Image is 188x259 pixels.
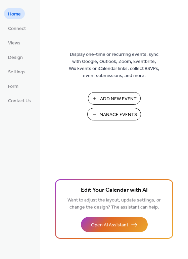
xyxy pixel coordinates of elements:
button: Add New Event [88,92,141,105]
span: Manage Events [99,111,137,118]
span: Edit Your Calendar with AI [81,186,148,195]
a: Design [4,51,27,63]
span: Home [8,11,21,18]
span: Contact Us [8,98,31,105]
span: Add New Event [100,96,137,103]
button: Manage Events [87,108,141,120]
button: Open AI Assistant [81,217,148,232]
span: Settings [8,69,26,76]
a: Views [4,37,25,48]
a: Connect [4,23,30,34]
span: Views [8,40,20,47]
span: Connect [8,25,26,32]
span: Display one-time or recurring events, sync with Google, Outlook, Zoom, Eventbrite, Wix Events or ... [69,51,159,79]
a: Form [4,80,22,91]
a: Contact Us [4,95,35,106]
span: Open AI Assistant [91,222,128,229]
span: Want to adjust the layout, update settings, or change the design? The assistant can help. [67,196,161,212]
span: Form [8,83,18,90]
span: Design [8,54,23,61]
a: Settings [4,66,30,77]
a: Home [4,8,25,19]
